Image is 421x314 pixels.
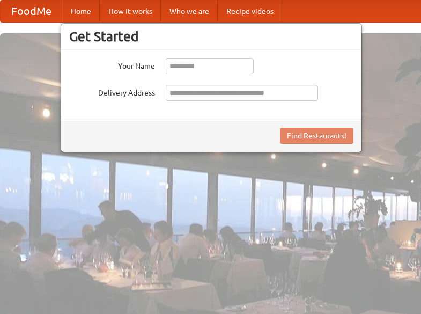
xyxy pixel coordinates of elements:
[218,1,282,22] a: Recipe videos
[69,85,155,98] label: Delivery Address
[1,1,62,22] a: FoodMe
[100,1,161,22] a: How it works
[62,1,100,22] a: Home
[69,58,155,71] label: Your Name
[280,128,353,144] button: Find Restaurants!
[161,1,218,22] a: Who we are
[69,28,353,45] h3: Get Started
